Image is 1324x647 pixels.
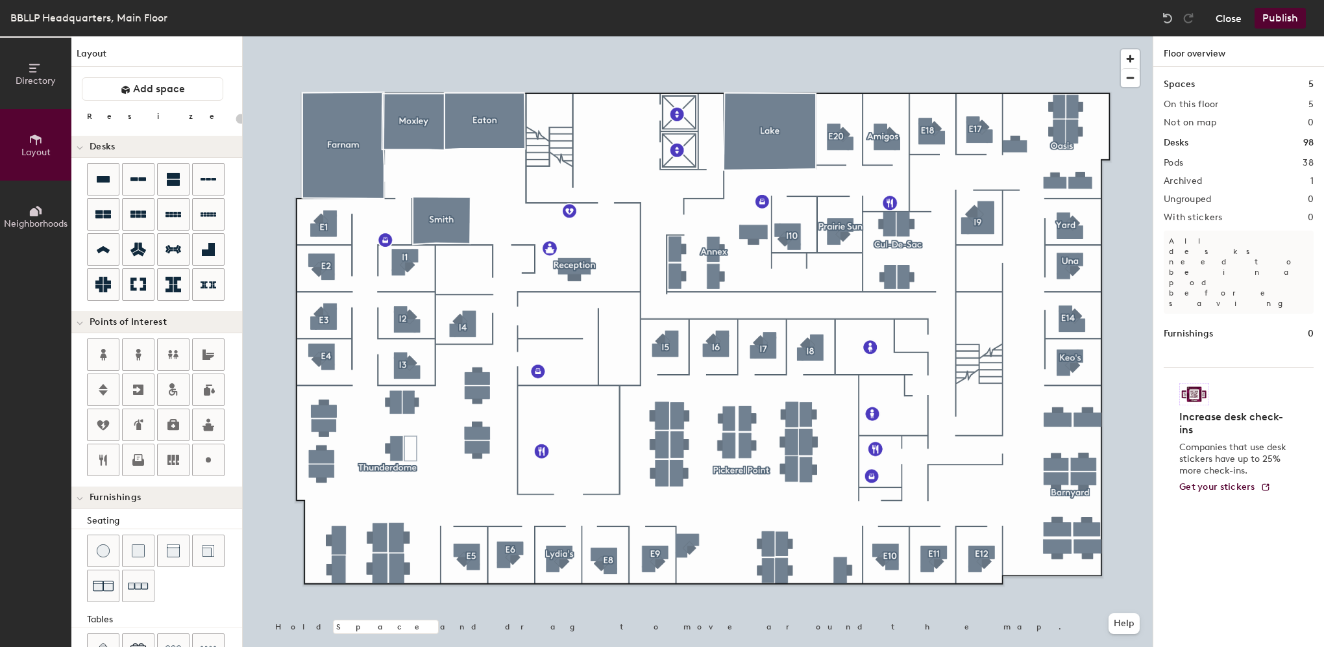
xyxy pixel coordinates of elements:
[71,47,242,67] h1: Layout
[1164,158,1183,168] h2: Pods
[1308,77,1314,92] h1: 5
[93,576,114,596] img: Couch (x2)
[1179,442,1290,477] p: Companies that use desk stickers have up to 25% more check-ins.
[167,544,180,557] img: Couch (middle)
[1182,12,1195,25] img: Redo
[133,82,185,95] span: Add space
[1153,36,1324,67] h1: Floor overview
[90,317,167,327] span: Points of Interest
[87,535,119,567] button: Stool
[1179,383,1209,405] img: Sticker logo
[132,544,145,557] img: Cushion
[1303,136,1314,150] h1: 98
[87,570,119,602] button: Couch (x2)
[1164,231,1314,314] p: All desks need to be in a pod before saving
[1179,481,1255,492] span: Get your stickers
[90,492,141,503] span: Furnishings
[122,570,154,602] button: Couch (x3)
[1216,8,1242,29] button: Close
[82,77,223,101] button: Add space
[1164,118,1216,128] h2: Not on map
[21,147,51,158] span: Layout
[1164,99,1219,110] h2: On this floor
[1164,212,1223,223] h2: With stickers
[192,535,225,567] button: Couch (corner)
[1164,136,1188,150] h1: Desks
[1179,482,1271,493] a: Get your stickers
[1179,411,1290,437] h4: Increase desk check-ins
[10,10,167,26] div: BBLLP Headquarters, Main Floor
[1308,327,1314,341] h1: 0
[1164,327,1213,341] h1: Furnishings
[1308,118,1314,128] h2: 0
[128,576,149,596] img: Couch (x3)
[1164,176,1202,186] h2: Archived
[4,218,67,229] span: Neighborhoods
[1308,99,1314,110] h2: 5
[122,535,154,567] button: Cushion
[16,75,56,86] span: Directory
[87,111,230,121] div: Resize
[157,535,190,567] button: Couch (middle)
[202,544,215,557] img: Couch (corner)
[1308,212,1314,223] h2: 0
[1310,176,1314,186] h2: 1
[1164,194,1212,205] h2: Ungrouped
[1255,8,1306,29] button: Publish
[1164,77,1195,92] h1: Spaces
[97,544,110,557] img: Stool
[1109,613,1140,634] button: Help
[87,613,242,627] div: Tables
[90,142,115,152] span: Desks
[1303,158,1314,168] h2: 38
[1161,12,1174,25] img: Undo
[1308,194,1314,205] h2: 0
[87,514,242,528] div: Seating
